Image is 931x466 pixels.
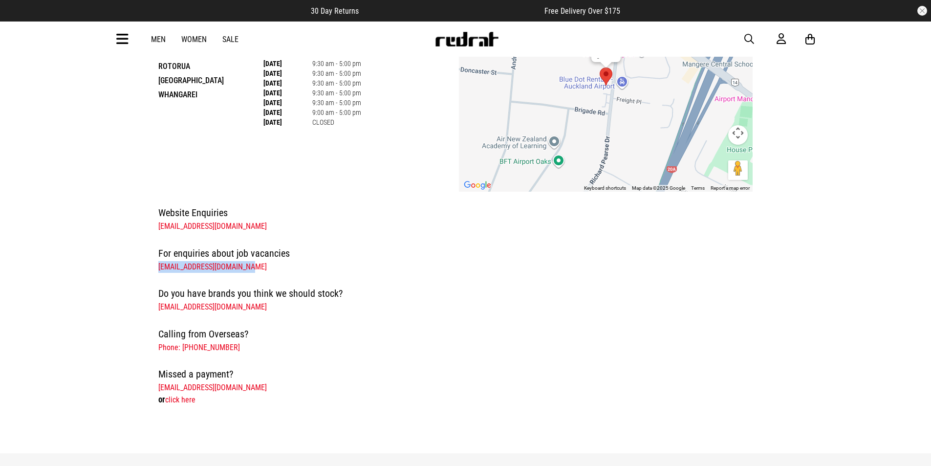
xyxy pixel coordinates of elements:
[312,108,361,117] td: 9:00 am - 5:00 pm
[97,57,105,65] img: tab_keywords_by_traffic_grey.svg
[158,73,263,88] li: [GEOGRAPHIC_DATA]
[312,68,361,78] td: 9:30 am - 5:00 pm
[158,205,754,221] h4: Website Enquiries
[158,395,165,404] span: or
[151,35,166,44] a: Men
[461,179,494,192] img: Google
[597,55,621,62] div: -
[312,59,361,68] td: 9:30 am - 5:00 pm
[181,35,207,44] a: Women
[461,179,494,192] a: Open this area in Google Maps (opens a new window)
[37,58,87,64] div: Domain Overview
[26,57,34,65] img: tab_domain_overview_orange.svg
[165,395,195,404] a: click here
[263,68,312,78] th: [DATE]
[263,78,312,88] th: [DATE]
[16,16,23,23] img: logo_orange.svg
[158,383,267,392] a: [EMAIL_ADDRESS][DOMAIN_NAME]
[312,88,361,98] td: 9:30 am - 5:00 pm
[263,117,312,127] th: [DATE]
[544,6,620,16] span: Free Delivery Over $175
[312,78,361,88] td: 9:30 am - 5:00 pm
[378,6,525,16] iframe: Customer reviews powered by Trustpilot
[27,16,48,23] div: v 4.0.25
[711,185,750,191] a: Report a map error
[158,222,267,231] a: [EMAIL_ADDRESS][DOMAIN_NAME]
[263,108,312,117] th: [DATE]
[728,125,748,145] button: Map camera controls
[311,6,359,16] span: 30 Day Returns
[434,32,499,46] img: Redrat logo
[263,59,312,68] th: [DATE]
[16,25,23,33] img: website_grey.svg
[158,262,267,271] a: [EMAIL_ADDRESS][DOMAIN_NAME]
[158,286,754,301] h4: Do you have brands you think we should stock?
[312,98,361,108] td: 9:30 am - 5:00 pm
[263,98,312,108] th: [DATE]
[158,245,754,261] h4: For enquiries about job vacancies
[158,88,263,102] li: Whangarei
[108,58,165,64] div: Keywords by Traffic
[158,59,263,73] li: Rotorua
[584,185,626,192] button: Keyboard shortcuts
[158,302,267,311] a: [EMAIL_ADDRESS][DOMAIN_NAME]
[691,185,705,191] a: Terms (opens in new tab)
[25,25,108,33] div: Domain: [DOMAIN_NAME]
[158,326,754,342] h4: Calling from Overseas?
[728,160,748,180] button: Drag Pegman onto the map to open Street View
[263,88,312,98] th: [DATE]
[312,117,361,127] td: CLOSED
[158,366,754,382] h4: Missed a payment?
[222,35,238,44] a: Sale
[158,343,240,352] a: Phone: [PHONE_NUMBER]
[632,185,685,191] span: Map data ©2025 Google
